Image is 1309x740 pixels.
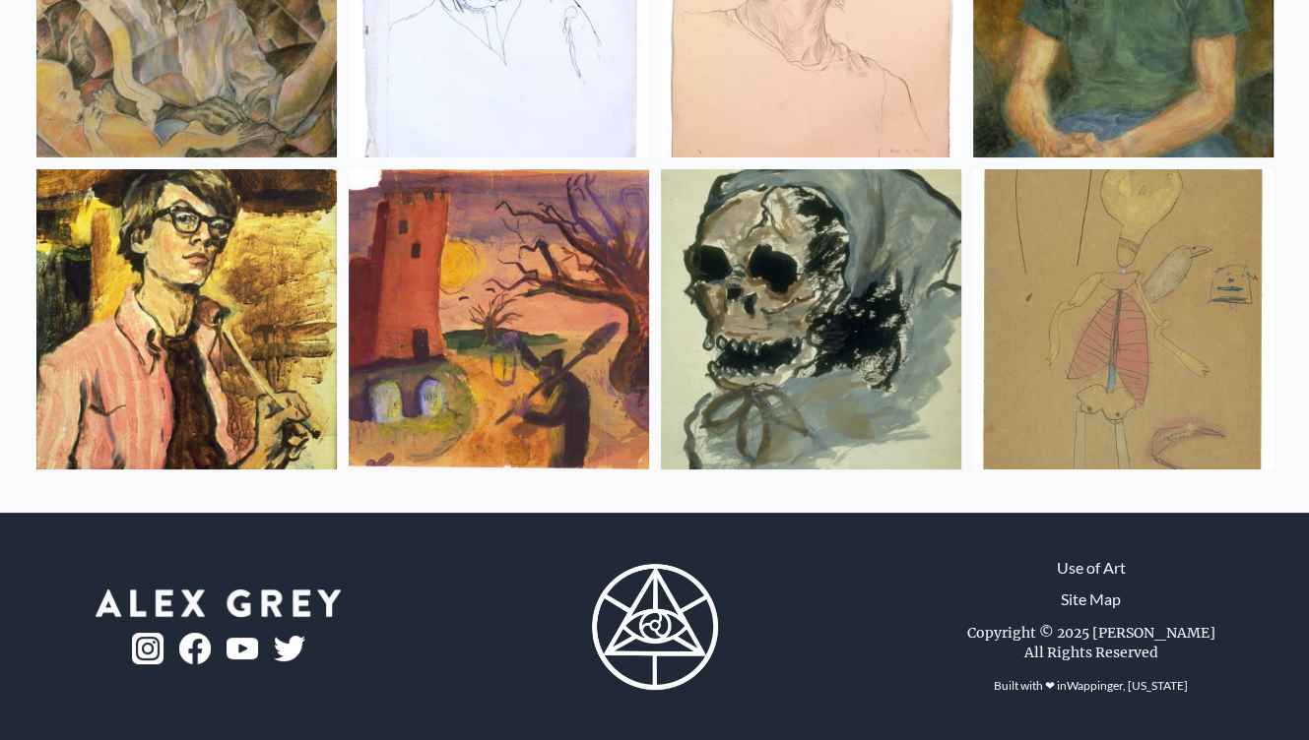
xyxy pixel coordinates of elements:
div: Built with ❤ in [986,670,1196,702]
img: ig-logo.png [132,633,164,664]
a: Use of Art [1057,556,1126,580]
img: fb-logo.png [179,633,211,664]
div: Copyright © 2025 [PERSON_NAME] [967,623,1215,643]
a: Site Map [1061,587,1121,611]
img: twitter-logo.png [274,636,305,661]
div: All Rights Reserved [1024,643,1158,662]
img: youtube-logo.png [227,638,258,660]
a: Wappinger, [US_STATE] [1067,678,1188,693]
